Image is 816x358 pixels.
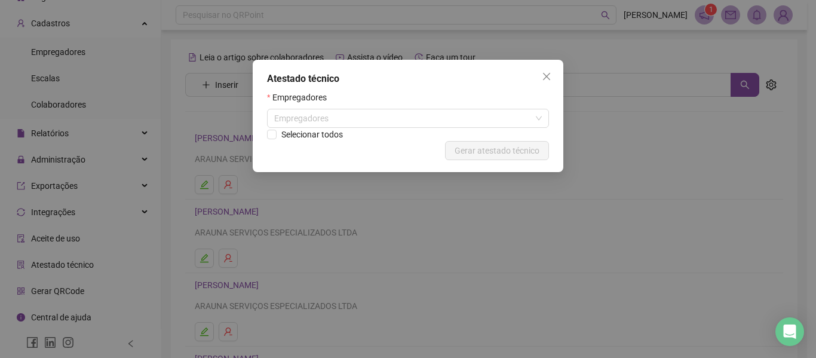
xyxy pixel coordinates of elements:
span: close [542,72,551,81]
div: Atestado técnico [267,72,549,86]
button: Gerar atestado técnico [445,141,549,160]
div: Open Intercom Messenger [775,317,804,346]
button: Close [537,67,556,86]
span: Selecionar todos [277,128,348,141]
label: Empregadores [267,91,335,104]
